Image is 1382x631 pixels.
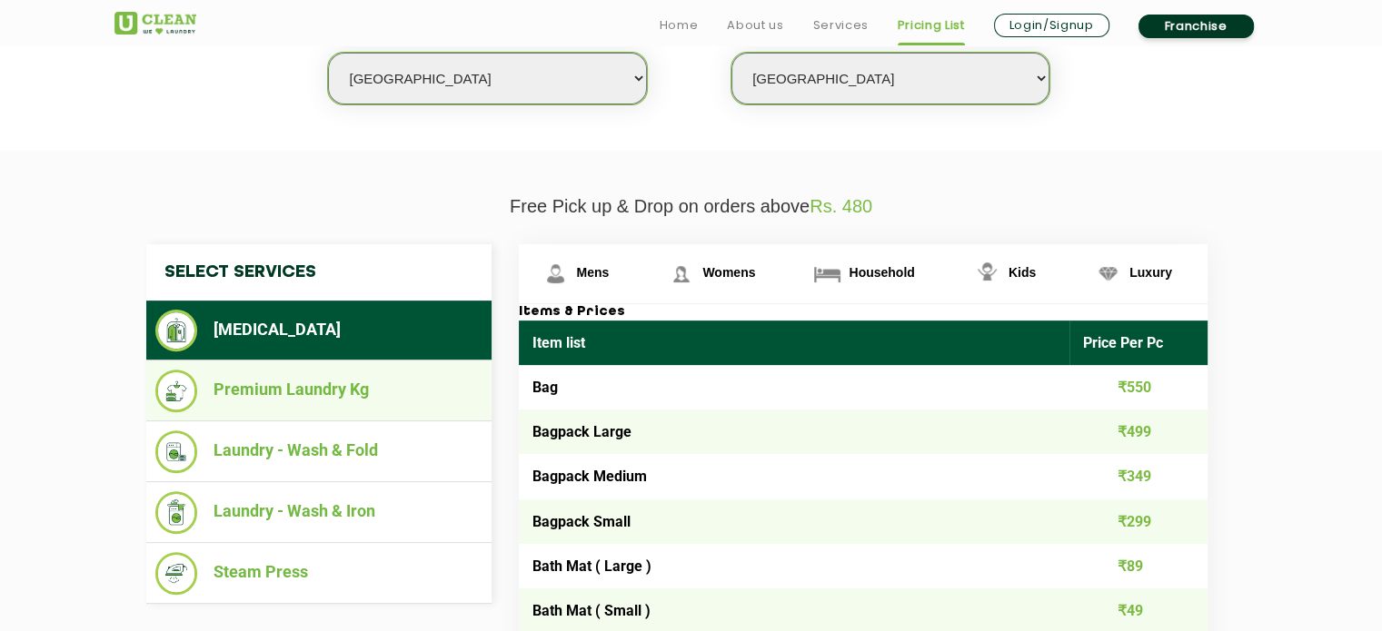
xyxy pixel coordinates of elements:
td: Bath Mat ( Large ) [519,544,1070,588]
a: Franchise [1138,15,1254,38]
span: Luxury [1129,265,1172,280]
a: Services [812,15,868,36]
td: ₹499 [1069,409,1208,454]
li: Laundry - Wash & Iron [155,491,482,534]
img: UClean Laundry and Dry Cleaning [114,12,196,35]
li: [MEDICAL_DATA] [155,310,482,351]
td: ₹349 [1069,454,1208,498]
a: Pricing List [898,15,965,36]
img: Mens [540,258,572,290]
span: Womens [702,265,755,280]
span: Household [849,265,914,280]
td: ₹550 [1069,365,1208,409]
img: Womens [665,258,697,290]
img: Dry Cleaning [155,310,198,351]
td: ₹299 [1069,499,1208,544]
td: Bagpack Small [519,499,1070,544]
a: Home [660,15,699,36]
a: About us [727,15,783,36]
span: Mens [577,265,610,280]
img: Premium Laundry Kg [155,370,198,412]
li: Steam Press [155,552,482,595]
td: ₹89 [1069,544,1208,588]
img: Laundry - Wash & Iron [155,491,198,534]
h4: Select Services [146,244,492,301]
span: Rs. 480 [810,196,872,216]
img: Steam Press [155,552,198,595]
img: Kids [971,258,1003,290]
a: Login/Signup [994,14,1109,37]
th: Item list [519,320,1070,365]
img: Household [811,258,843,290]
img: Luxury [1092,258,1124,290]
p: Free Pick up & Drop on orders above [114,196,1268,217]
li: Laundry - Wash & Fold [155,430,482,473]
td: Bagpack Medium [519,454,1070,498]
img: Laundry - Wash & Fold [155,430,198,473]
span: Kids [1009,265,1036,280]
h3: Items & Prices [519,304,1208,320]
th: Price Per Pc [1069,320,1208,365]
li: Premium Laundry Kg [155,370,482,412]
td: Bag [519,365,1070,409]
td: Bagpack Large [519,409,1070,454]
